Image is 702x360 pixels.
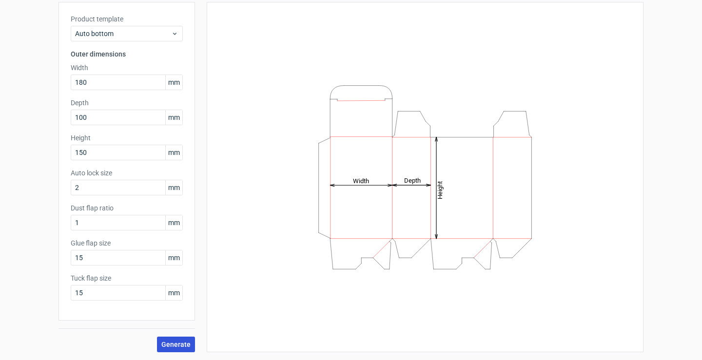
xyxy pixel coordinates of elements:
[71,63,183,73] label: Width
[71,14,183,24] label: Product template
[353,177,369,184] tspan: Width
[75,29,171,38] span: Auto bottom
[71,168,183,178] label: Auto lock size
[165,110,182,125] span: mm
[165,250,182,265] span: mm
[165,285,182,300] span: mm
[161,341,191,348] span: Generate
[165,215,182,230] span: mm
[404,177,421,184] tspan: Depth
[71,203,183,213] label: Dust flap ratio
[71,273,183,283] label: Tuck flap size
[71,238,183,248] label: Glue flap size
[157,337,195,352] button: Generate
[165,145,182,160] span: mm
[71,98,183,108] label: Depth
[436,181,444,199] tspan: Height
[165,75,182,90] span: mm
[165,180,182,195] span: mm
[71,49,183,59] h3: Outer dimensions
[71,133,183,143] label: Height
